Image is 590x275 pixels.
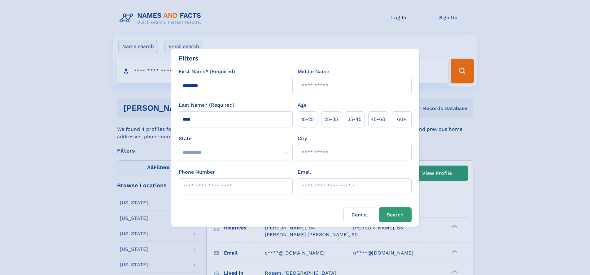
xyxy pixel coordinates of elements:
[179,54,199,63] div: Filters
[379,207,412,222] button: Search
[397,116,406,123] span: 60+
[179,168,215,176] label: Phone Number
[343,207,376,222] label: Cancel
[179,135,293,142] label: State
[301,116,314,123] span: 18‑25
[179,68,235,75] label: First Name* (Required)
[298,135,307,142] label: City
[298,168,311,176] label: Email
[298,101,307,109] label: Age
[371,116,385,123] span: 45‑60
[179,101,234,109] label: Last Name* (Required)
[347,116,361,123] span: 35‑45
[298,68,329,75] label: Middle Name
[324,116,338,123] span: 25‑35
